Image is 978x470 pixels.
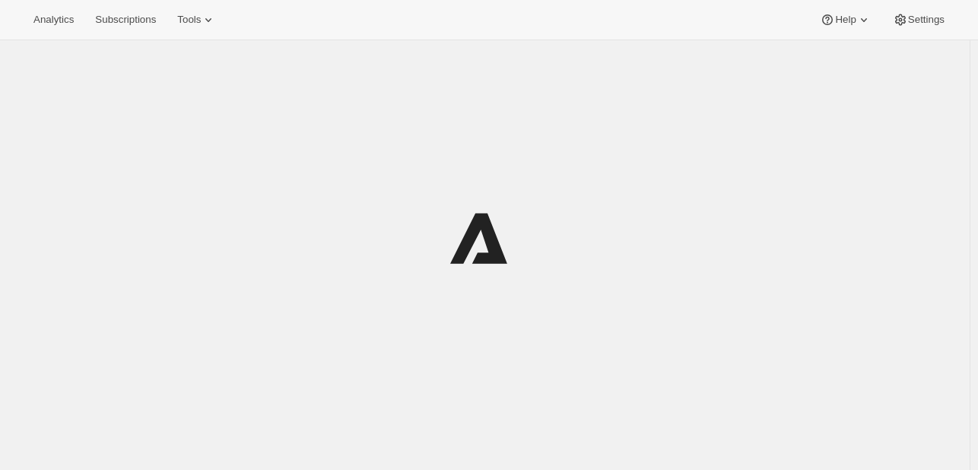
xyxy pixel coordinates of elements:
[884,9,954,30] button: Settings
[835,14,856,26] span: Help
[908,14,945,26] span: Settings
[168,9,225,30] button: Tools
[33,14,74,26] span: Analytics
[24,9,83,30] button: Analytics
[811,9,880,30] button: Help
[177,14,201,26] span: Tools
[86,9,165,30] button: Subscriptions
[95,14,156,26] span: Subscriptions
